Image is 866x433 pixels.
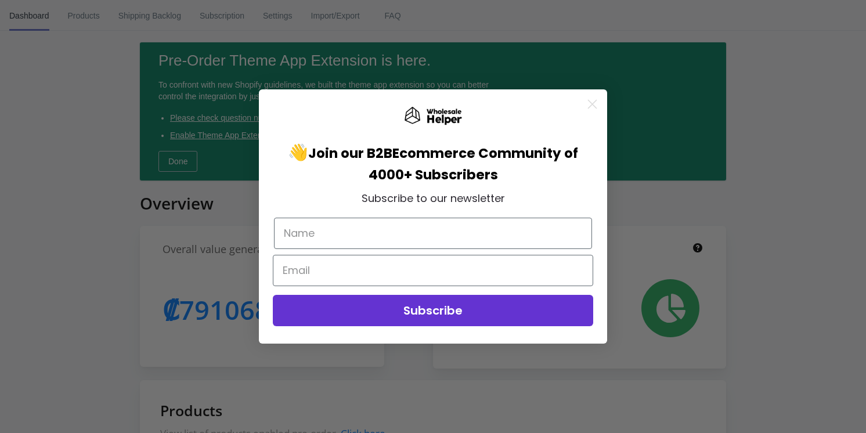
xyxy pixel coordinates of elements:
span: Ecommerce Community of 4000+ Subscribers [369,144,579,184]
span: Subscribe to our newsletter [362,191,505,205]
span: 👋 [288,141,392,164]
input: Name [274,218,592,249]
img: Wholesale Helper Logo [404,107,462,125]
button: Subscribe [273,295,593,326]
input: Email [273,255,593,286]
span: Join our B2B [308,144,392,163]
button: Close dialog [582,94,602,114]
